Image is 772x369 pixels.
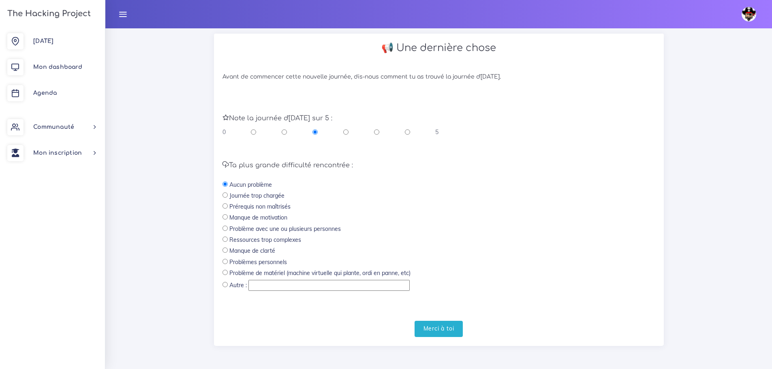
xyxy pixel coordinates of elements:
label: Problème de matériel (machine virtuelle qui plante, ordi en panne, etc) [229,269,411,277]
input: Merci à toi [415,321,463,337]
h5: Ta plus grande difficulté rencontrée : [222,162,655,169]
h2: 📢 Une dernière chose [222,42,655,54]
label: Journée trop chargée [229,192,284,200]
label: Aucun problème [229,181,272,189]
span: Mon dashboard [33,64,82,70]
h5: Note la journée d'[DATE] sur 5 : [222,115,655,122]
span: [DATE] [33,38,53,44]
label: Ressources trop complexes [229,236,301,244]
label: Manque de motivation [229,213,287,222]
label: Manque de clarté [229,247,275,255]
label: Autre : [229,281,247,289]
h6: Avant de commencer cette nouvelle journée, dis-nous comment tu as trouvé la journée d'[DATE]. [222,74,655,81]
label: Prérequis non maîtrisés [229,203,291,211]
div: 0 5 [222,128,439,136]
span: Mon inscription [33,150,82,156]
label: Problème avec une ou plusieurs personnes [229,225,341,233]
span: Communauté [33,124,74,130]
h3: The Hacking Project [5,9,91,18]
span: Agenda [33,90,57,96]
label: Problèmes personnels [229,258,287,266]
img: avatar [742,7,756,21]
